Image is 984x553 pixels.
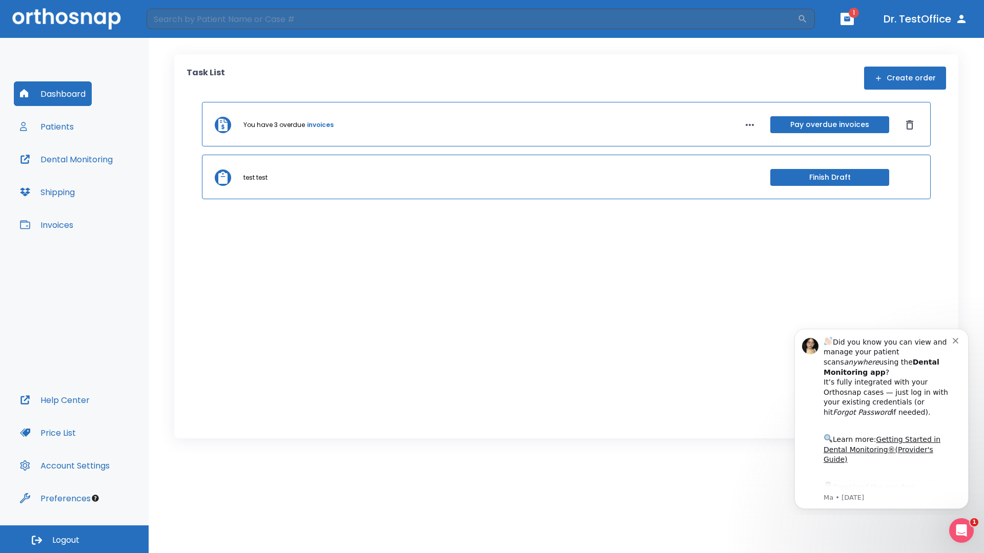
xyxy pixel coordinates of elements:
[243,173,268,182] p: test test
[12,8,121,29] img: Orthosnap
[901,117,918,133] button: Dismiss
[14,114,80,139] button: Patients
[52,535,79,546] span: Logout
[770,116,889,133] button: Pay overdue invoices
[14,180,81,204] button: Shipping
[14,81,92,106] button: Dashboard
[770,169,889,186] button: Finish Draft
[45,174,174,183] p: Message from Ma, sent 8w ago
[14,388,96,412] button: Help Center
[864,67,946,90] button: Create order
[14,420,82,445] button: Price List
[91,494,100,503] div: Tooltip anchor
[14,212,79,237] button: Invoices
[187,67,225,90] p: Task List
[949,518,974,543] iframe: Intercom live chat
[14,147,119,172] button: Dental Monitoring
[14,453,116,478] button: Account Settings
[45,161,174,213] div: Download the app: | ​ Let us know if you need help getting started!
[849,8,859,18] span: 1
[14,486,97,511] button: Preferences
[779,320,984,515] iframe: Intercom notifications message
[243,120,305,130] p: You have 3 overdue
[879,10,972,28] button: Dr. TestOffice
[970,518,978,526] span: 1
[307,120,334,130] a: invoices
[174,16,182,24] button: Dismiss notification
[45,163,136,182] a: App Store
[147,9,797,29] input: Search by Patient Name or Case #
